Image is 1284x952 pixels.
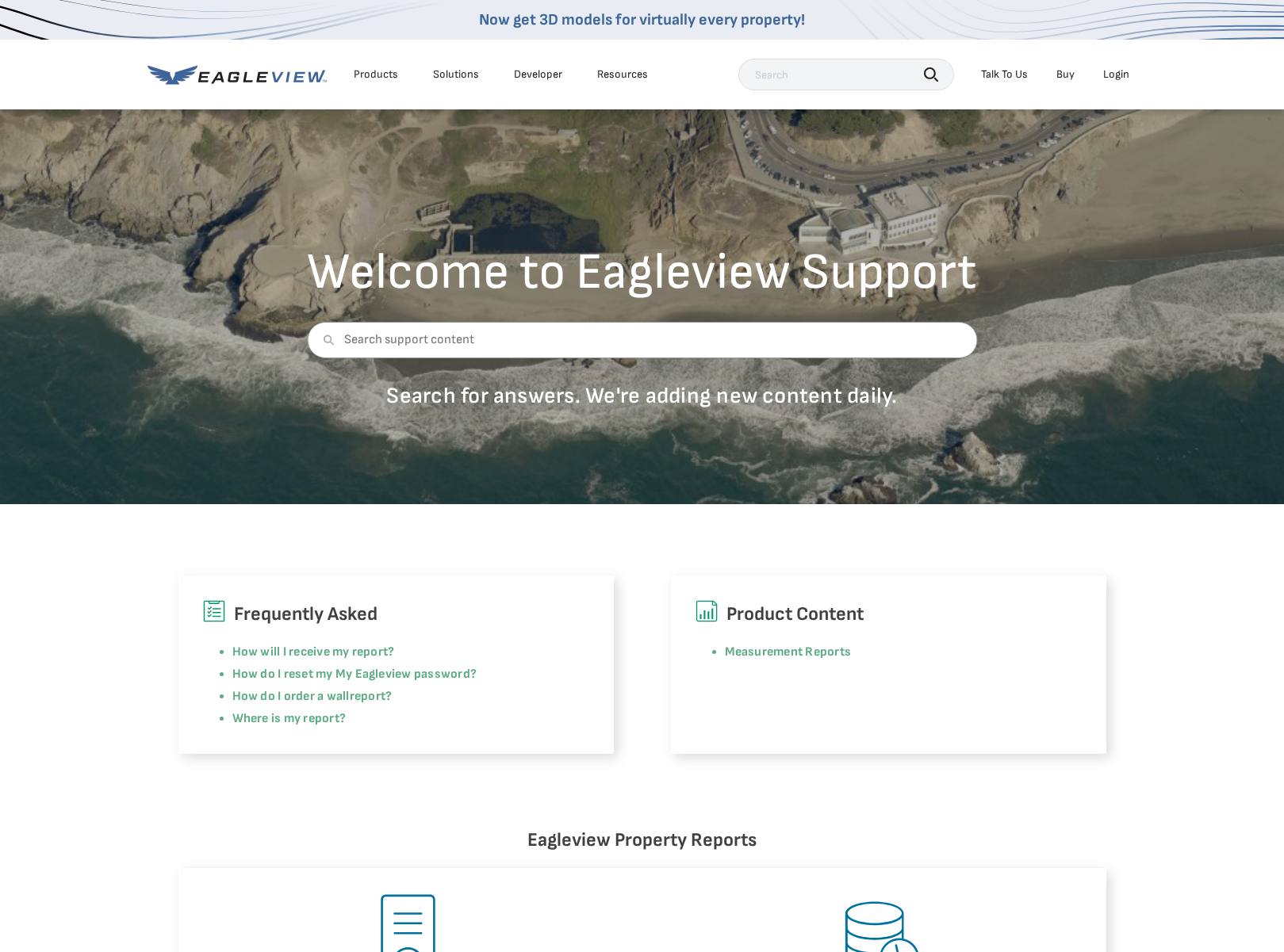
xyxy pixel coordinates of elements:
[232,644,395,660] a: How will I receive my report?
[307,322,977,358] input: Search support content
[725,644,852,660] a: Measurement Reports
[232,711,347,726] a: Where is my report?
[385,689,392,704] a: ?
[479,10,805,29] a: Now get 3D models for virtually every property!
[354,67,398,82] div: Products
[695,599,1083,629] h6: Product Content
[597,67,648,82] div: Resources
[307,382,977,410] p: Search for answers. We're adding new content daily.
[232,689,350,704] a: How do I order a wall
[307,247,977,298] h2: Welcome to Eagleview Support
[514,67,562,82] a: Developer
[433,67,479,82] div: Solutions
[981,67,1028,82] div: Talk To Us
[232,667,477,682] a: How do I reset my My Eagleview password?
[202,599,590,629] h6: Frequently Asked
[1056,67,1075,82] a: Buy
[1103,67,1129,82] div: Login
[350,689,385,704] a: report
[738,59,954,90] input: Search
[178,825,1106,855] h6: Eagleview Property Reports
